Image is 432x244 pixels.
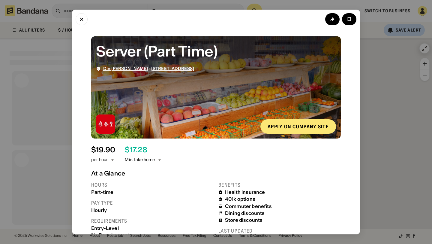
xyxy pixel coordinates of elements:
[76,13,88,25] button: Close
[151,66,194,71] a: [STREET_ADDRESS]
[225,210,265,216] div: Dining discounts
[218,182,341,188] div: Benefits
[91,218,214,224] div: Requirements
[225,189,265,195] div: Health insurance
[225,217,262,223] div: Store discounts
[225,203,272,209] div: Commuter benefits
[225,196,255,202] div: 401k options
[91,170,341,177] div: At a Glance
[103,66,194,71] div: ·
[91,200,214,206] div: Pay type
[91,189,214,195] div: Part-time
[96,114,115,134] img: Din Tai Fung logo
[91,157,108,163] div: per hour
[91,232,214,238] div: No Requirements
[218,228,341,234] div: Last updated
[260,119,336,134] a: Apply on company site
[125,157,162,163] div: Min. take home
[268,124,329,129] div: Apply on company site
[91,182,214,188] div: Hours
[103,66,148,71] a: Din [PERSON_NAME]
[91,225,214,231] div: Entry-Level
[91,207,214,213] div: Hourly
[96,41,336,61] div: Server (Part Time)
[91,146,115,154] div: $ 19.90
[125,146,147,154] div: $ 17.28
